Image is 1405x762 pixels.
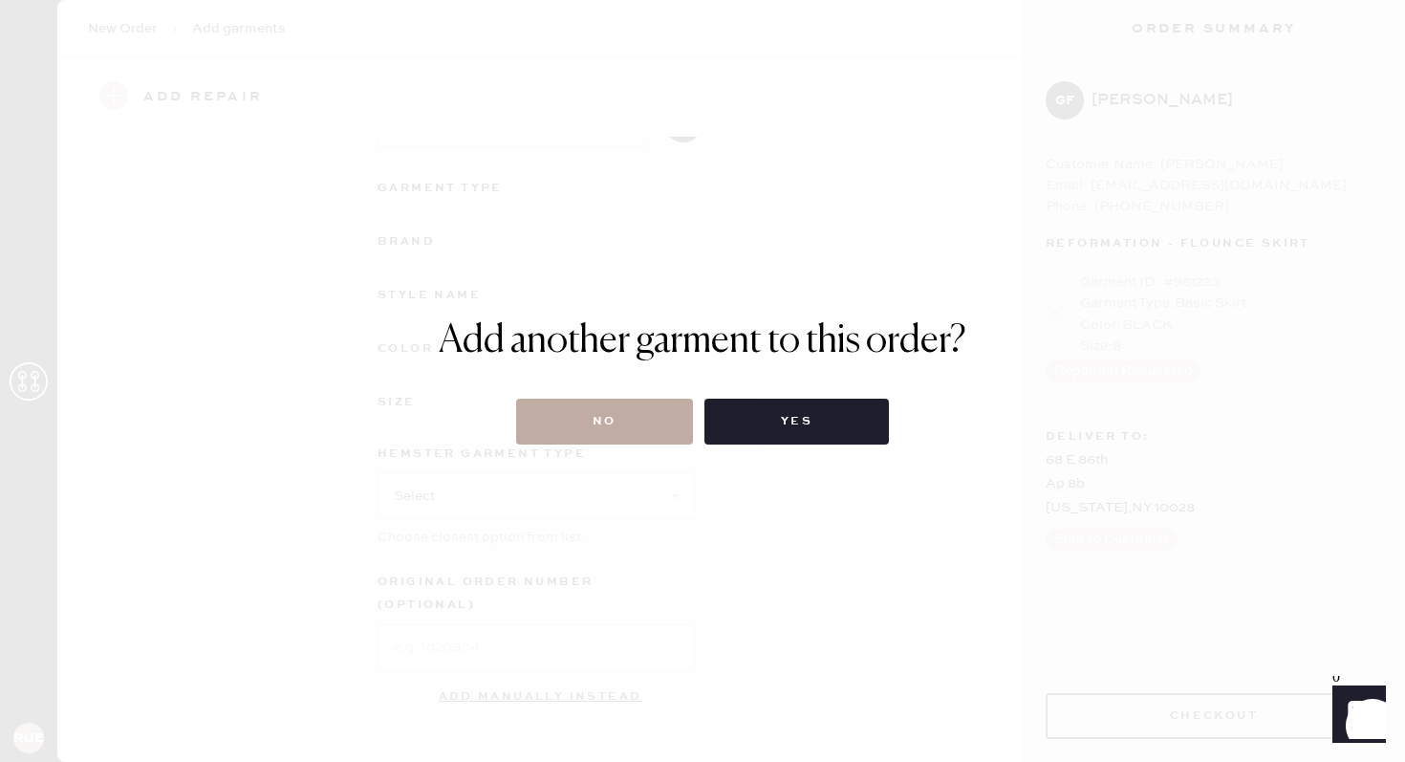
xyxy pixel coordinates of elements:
iframe: Front Chat [1314,676,1396,758]
h1: Add another garment to this order? [439,318,966,364]
button: No [516,399,693,445]
button: Yes [704,399,889,445]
